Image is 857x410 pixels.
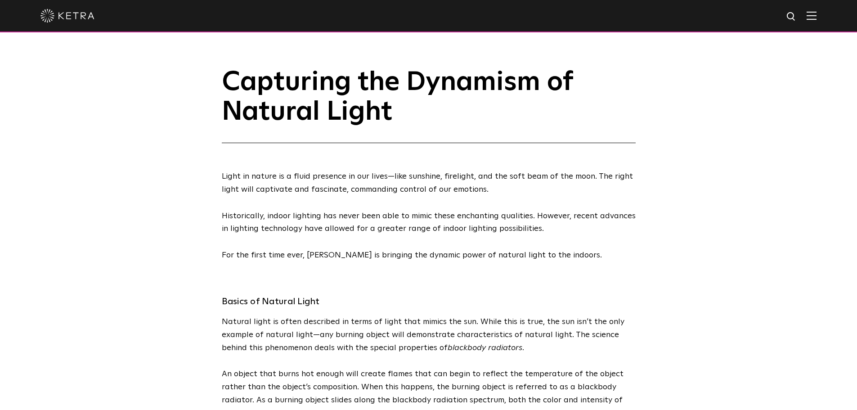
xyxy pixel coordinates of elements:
h3: Basics of Natural Light [222,293,636,310]
h1: Capturing the Dynamism of Natural Light [222,68,636,143]
i: blackbody radiators [448,344,522,352]
p: Historically, indoor lighting has never been able to mimic these enchanting qualities. However, r... [222,210,636,236]
p: For the first time ever, [PERSON_NAME] is bringing the dynamic power of natural light to the indo... [222,249,636,262]
img: Hamburger%20Nav.svg [807,11,817,20]
p: Natural light is often described in terms of light that mimics the sun. While this is true, the s... [222,315,636,354]
img: ketra-logo-2019-white [40,9,94,23]
img: search icon [786,11,797,23]
p: Light in nature is a fluid presence in our lives—like sunshine, firelight, and the soft beam of t... [222,170,636,196]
